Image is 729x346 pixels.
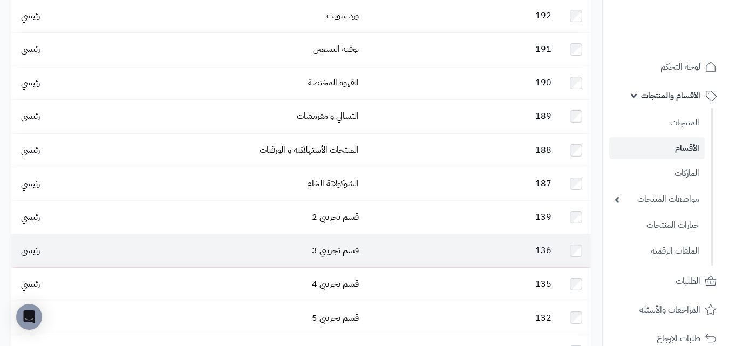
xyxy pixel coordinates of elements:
[609,137,705,159] a: الأقسام
[676,274,700,289] span: الطلبات
[657,331,700,346] span: طلبات الإرجاع
[609,54,723,80] a: لوحة التحكم
[297,110,359,123] a: التسالي و مقرمشات
[530,244,557,257] span: 136
[312,211,359,223] a: قسم تجريبي 2
[16,177,45,190] span: رئيسي
[609,111,705,134] a: المنتجات
[530,311,557,324] span: 132
[639,302,700,317] span: المراجعات والأسئلة
[530,43,557,56] span: 191
[16,211,45,223] span: رئيسي
[16,110,45,123] span: رئيسي
[530,76,557,89] span: 190
[16,304,42,330] div: Open Intercom Messenger
[312,244,359,257] a: قسم تجريبي 3
[530,9,557,22] span: 192
[312,277,359,290] a: قسم تجريبي 4
[660,59,700,74] span: لوحة التحكم
[641,88,700,103] span: الأقسام والمنتجات
[609,268,723,294] a: الطلبات
[530,177,557,190] span: 187
[16,311,45,324] span: رئيسي
[16,244,45,257] span: رئيسي
[313,43,359,56] a: بوفية التسعين
[260,144,359,157] a: المنتجات الأستهلاكية و الورقيات
[326,9,359,22] a: ورد سويت
[308,76,359,89] a: القهوة المختصة
[312,311,359,324] a: قسم تجريبي 5
[609,214,705,237] a: خيارات المنتجات
[530,144,557,157] span: 188
[609,297,723,323] a: المراجعات والأسئلة
[530,277,557,290] span: 135
[307,177,359,190] a: الشوكولاتة الخام
[609,162,705,185] a: الماركات
[16,9,45,22] span: رئيسي
[16,43,45,56] span: رئيسي
[16,144,45,157] span: رئيسي
[656,29,719,52] img: logo-2.png
[609,240,705,263] a: الملفات الرقمية
[530,211,557,223] span: 139
[609,188,705,211] a: مواصفات المنتجات
[16,277,45,290] span: رئيسي
[530,110,557,123] span: 189
[16,76,45,89] span: رئيسي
